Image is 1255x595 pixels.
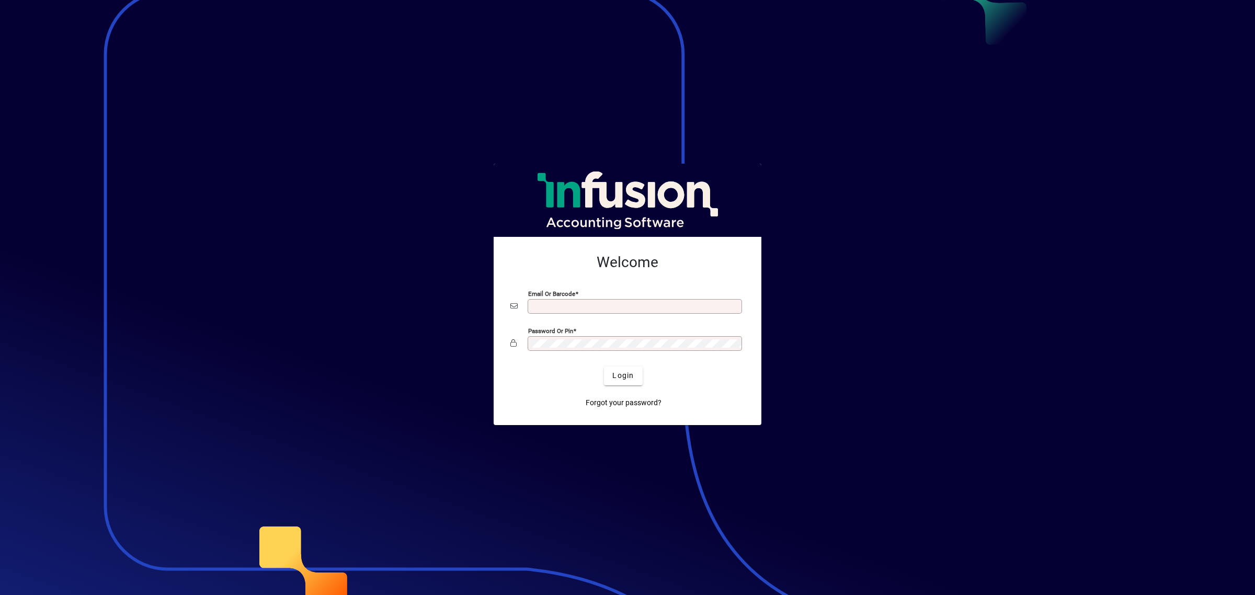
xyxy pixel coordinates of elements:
span: Forgot your password? [586,397,661,408]
h2: Welcome [510,254,745,271]
mat-label: Password or Pin [528,327,573,334]
a: Forgot your password? [581,394,666,413]
button: Login [604,367,642,385]
mat-label: Email or Barcode [528,290,575,297]
span: Login [612,370,634,381]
